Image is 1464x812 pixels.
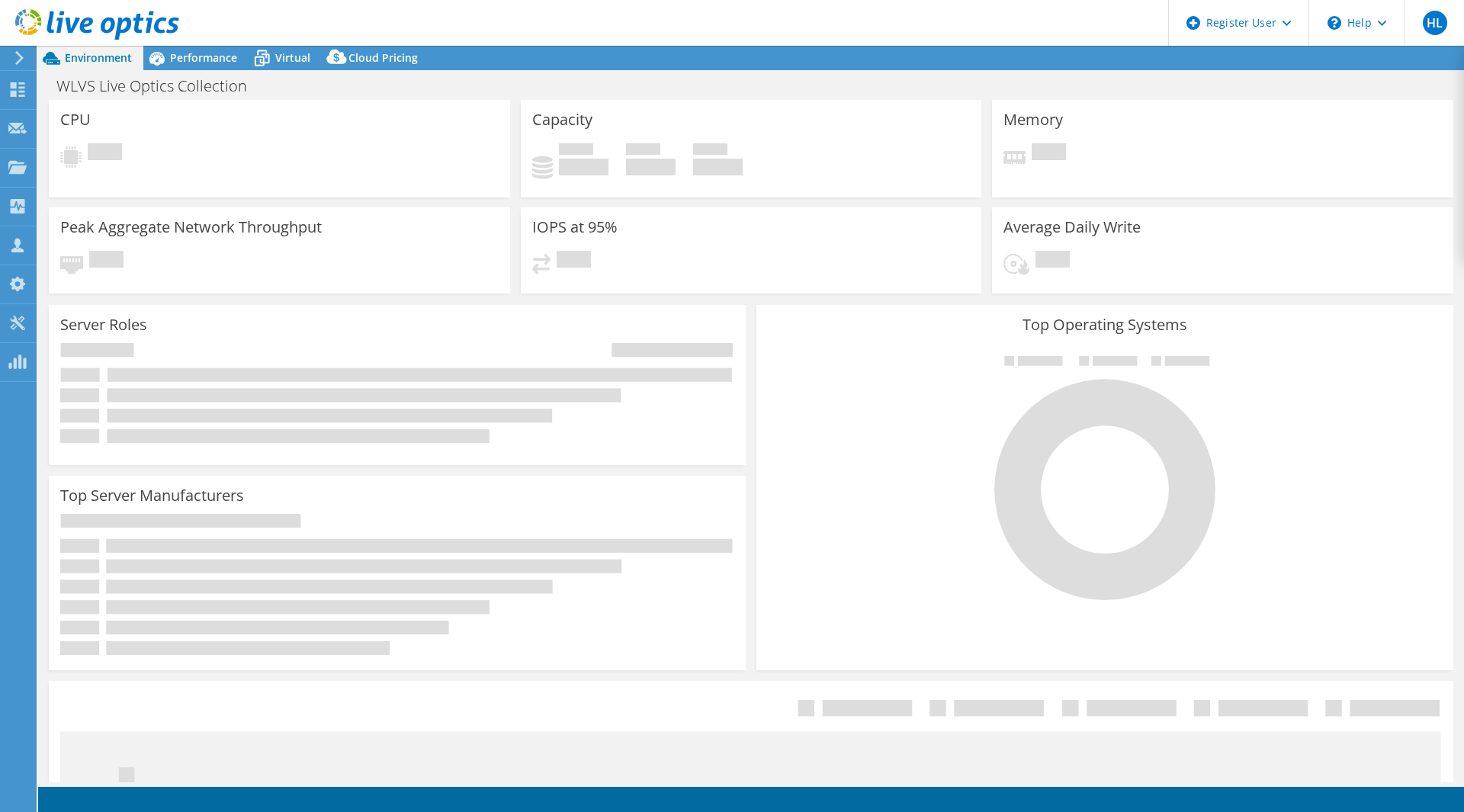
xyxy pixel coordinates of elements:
[89,251,124,271] span: Pending
[626,159,676,175] h4: 0 GiB
[88,143,122,164] span: Pending
[1423,11,1447,35] span: HL
[1003,111,1063,128] h3: Memory
[1003,219,1141,236] h3: Average Daily Write
[532,111,592,128] h3: Capacity
[557,251,591,271] span: Pending
[1328,16,1341,30] svg: \n
[693,159,743,175] h4: 0 GiB
[693,143,727,159] span: Total
[60,487,244,504] h3: Top Server Manufacturers
[60,111,91,128] h3: CPU
[170,50,237,65] span: Performance
[768,316,1442,333] h3: Top Operating Systems
[559,143,593,159] span: Used
[1032,143,1066,164] span: Pending
[275,50,310,65] span: Virtual
[65,50,132,65] span: Environment
[532,219,618,236] h3: IOPS at 95%
[1035,251,1070,271] span: Pending
[60,316,147,333] h3: Server Roles
[559,159,608,175] h4: 0 GiB
[348,50,418,65] span: Cloud Pricing
[50,78,271,95] h1: WLVS Live Optics Collection
[60,219,322,236] h3: Peak Aggregate Network Throughput
[626,143,660,159] span: Free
